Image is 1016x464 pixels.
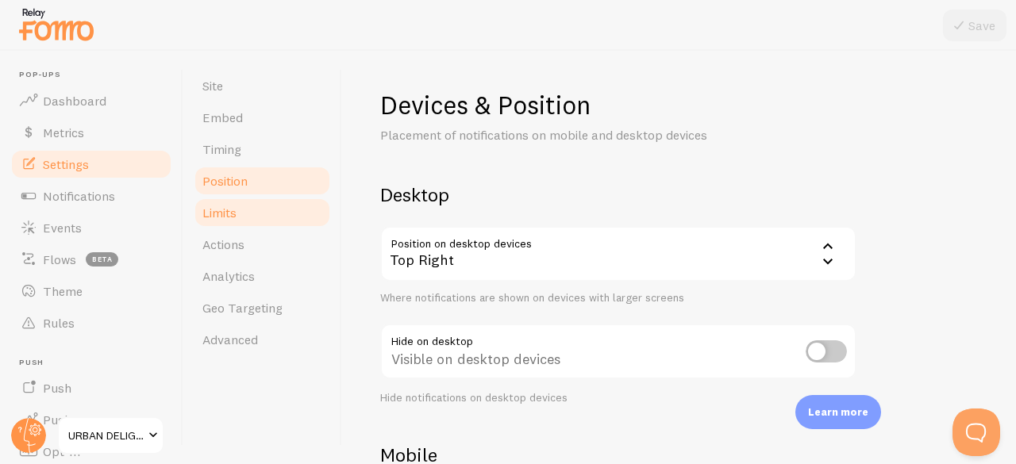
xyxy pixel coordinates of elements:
span: Limits [202,205,237,220]
iframe: Help Scout Beacon - Open [952,408,1000,456]
img: fomo-relay-logo-orange.svg [17,4,96,44]
a: Settings [10,148,173,180]
span: Settings [43,156,89,172]
a: Embed [193,102,332,133]
span: Actions [202,236,244,252]
a: Rules [10,307,173,339]
p: Placement of notifications on mobile and desktop devices [380,126,761,144]
a: Advanced [193,324,332,355]
span: Dashboard [43,93,106,109]
a: Position [193,165,332,197]
span: Analytics [202,268,255,284]
h2: Desktop [380,182,856,207]
span: Rules [43,315,75,331]
a: Metrics [10,117,173,148]
span: Flows [43,251,76,267]
span: Advanced [202,332,258,347]
a: Flows beta [10,244,173,275]
a: Site [193,70,332,102]
span: URBAN DELIGHT [68,426,144,445]
span: Position [202,173,248,189]
div: Hide notifications on desktop devices [380,391,856,405]
span: Events [43,220,82,236]
span: Geo Targeting [202,300,283,316]
div: Visible on desktop devices [380,324,856,382]
a: Theme [10,275,173,307]
a: Notifications [10,180,173,212]
a: Geo Targeting [193,292,332,324]
a: Push Data [10,404,173,435]
h1: Devices & Position [380,89,856,121]
span: Pop-ups [19,70,173,80]
a: Push [10,372,173,404]
span: Metrics [43,125,84,140]
a: Events [10,212,173,244]
div: Learn more [795,395,881,429]
span: beta [86,252,118,267]
a: Analytics [193,260,332,292]
span: Embed [202,109,243,125]
span: Site [202,78,223,94]
span: Push Data [43,412,102,428]
a: Actions [193,228,332,260]
p: Learn more [808,405,868,420]
span: Push [19,358,173,368]
span: Notifications [43,188,115,204]
span: Push [43,380,71,396]
a: URBAN DELIGHT [57,416,164,454]
div: Top Right [380,226,856,282]
a: Timing [193,133,332,165]
div: Where notifications are shown on devices with larger screens [380,291,856,305]
a: Dashboard [10,85,173,117]
span: Timing [202,141,241,157]
span: Theme [43,283,83,299]
a: Limits [193,197,332,228]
